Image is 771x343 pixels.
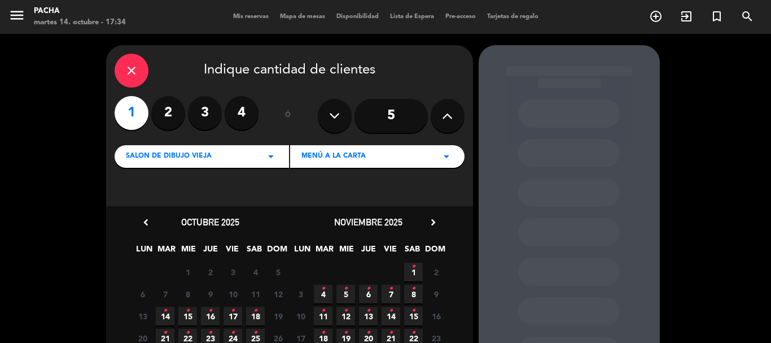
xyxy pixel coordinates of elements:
i: search [741,10,754,23]
i: close [125,64,138,77]
span: DOM [267,242,286,261]
span: 8 [178,285,197,303]
i: • [321,324,325,342]
label: 4 [225,96,259,130]
i: • [208,302,212,320]
span: 19 [269,307,287,325]
span: octubre 2025 [181,216,239,228]
span: Mapa de mesas [274,14,331,20]
span: Pre-acceso [440,14,481,20]
span: LUN [135,242,154,261]
span: Lista de Espera [384,14,440,20]
i: • [186,302,190,320]
i: menu [8,7,25,24]
span: 5 [269,263,287,281]
label: 3 [188,96,222,130]
i: • [231,302,235,320]
span: JUE [359,242,378,261]
button: menu [8,7,25,28]
div: ó [270,96,306,136]
span: 15 [404,307,423,325]
i: • [231,324,235,342]
span: 11 [314,307,332,325]
span: MAR [315,242,334,261]
i: • [366,324,370,342]
i: add_circle_outline [649,10,663,23]
i: • [411,302,415,320]
span: 17 [224,307,242,325]
span: 4 [246,263,265,281]
span: JUE [201,242,220,261]
i: arrow_drop_down [264,150,278,163]
i: • [389,324,393,342]
span: 9 [201,285,220,303]
span: VIE [223,242,242,261]
span: 16 [427,307,445,325]
span: 16 [201,307,220,325]
span: 13 [359,307,378,325]
span: Menú a la carta [301,151,366,162]
span: Tarjetas de regalo [481,14,544,20]
i: • [411,324,415,342]
label: 2 [151,96,185,130]
span: 18 [246,307,265,325]
i: exit_to_app [680,10,693,23]
i: chevron_left [140,216,152,228]
i: • [253,324,257,342]
i: • [321,302,325,320]
span: SALON DE DIBUJO VIEJA [126,151,212,162]
span: MIE [337,242,356,261]
span: 4 [314,285,332,303]
i: • [366,302,370,320]
div: Pacha [34,6,126,17]
i: • [411,280,415,298]
span: 2 [201,263,220,281]
span: 13 [133,307,152,325]
i: • [253,302,257,320]
span: 14 [156,307,174,325]
span: 6 [359,285,378,303]
i: • [344,302,348,320]
span: LUN [293,242,312,261]
i: • [344,324,348,342]
div: Indique cantidad de clientes [115,54,465,88]
span: 1 [404,263,423,281]
div: martes 14. octubre - 17:34 [34,17,126,28]
i: chevron_right [427,216,439,228]
span: 10 [224,285,242,303]
span: 1 [178,263,197,281]
span: SAB [245,242,264,261]
span: VIE [381,242,400,261]
i: • [186,324,190,342]
span: 8 [404,285,423,303]
span: 14 [382,307,400,325]
span: 3 [224,263,242,281]
i: • [389,302,393,320]
span: 9 [427,285,445,303]
label: 1 [115,96,148,130]
i: • [163,324,167,342]
i: • [208,324,212,342]
span: 15 [178,307,197,325]
i: • [366,280,370,298]
span: 12 [269,285,287,303]
span: SAB [403,242,422,261]
span: 7 [382,285,400,303]
i: • [321,280,325,298]
span: 11 [246,285,265,303]
span: MAR [157,242,176,261]
span: noviembre 2025 [334,216,402,228]
span: 10 [291,307,310,325]
i: • [389,280,393,298]
span: 6 [133,285,152,303]
i: turned_in_not [710,10,724,23]
span: DOM [425,242,444,261]
span: MIE [179,242,198,261]
i: • [163,302,167,320]
i: • [411,258,415,276]
span: Disponibilidad [331,14,384,20]
i: arrow_drop_down [440,150,453,163]
i: • [344,280,348,298]
span: 2 [427,263,445,281]
span: 7 [156,285,174,303]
